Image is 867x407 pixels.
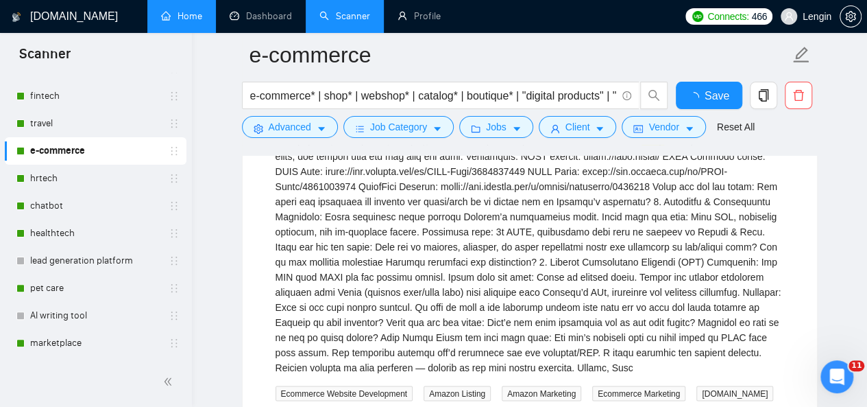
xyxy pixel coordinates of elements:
span: holder [169,146,180,156]
span: holder [169,200,180,211]
span: Connects: [707,9,748,24]
span: caret-down [317,124,326,134]
div: Was that helpful? [22,179,106,193]
div: AI Assistant from GigRadar 📡 says… [11,225,263,353]
div: While temporary delays can occasionally affect a few bids and normalize over time, a consistent 3... [22,20,252,73]
button: settingAdvancedcaret-down [242,116,338,138]
a: dashboardDashboard [230,10,292,22]
span: info-circle [622,91,631,100]
a: healthtech [30,220,160,247]
button: Start recording [87,291,98,302]
button: setting [840,5,862,27]
span: holder [169,118,180,129]
span: caret-down [432,124,442,134]
span: loading [688,92,705,103]
div: Project Brief – Walmart Growth Support for TEND Hi [Contract We’re looking forward to working wit... [276,73,784,375]
button: Home [215,10,241,36]
span: Advanced [269,119,311,135]
a: hrtech [30,165,160,192]
span: Amazon Listing [424,386,491,401]
span: caret-down [685,124,694,134]
div: Was that helpful? [11,171,117,201]
span: Jobs [486,119,506,135]
button: Save [676,82,742,109]
a: [EMAIL_ADDRESS][DOMAIN_NAME] [49,148,217,159]
p: The team can also help [66,27,171,40]
a: Reset All [717,119,755,135]
span: user [784,12,794,21]
span: 11 [848,360,864,371]
a: marketplace [30,329,160,357]
button: go back [9,10,35,36]
div: I’m sorry again for the inconvenience caused by the delay, and I’m here if you need any further a... [22,233,214,314]
img: logo [12,6,21,28]
span: copy [750,89,777,102]
a: Source reference 9239191: [74,62,85,73]
button: barsJob Categorycaret-down [343,116,454,138]
span: caret-down [595,124,605,134]
img: upwork-logo.png [692,11,703,22]
span: 466 [751,9,766,24]
a: travel [30,110,160,137]
a: lead generation platform [30,247,160,275]
button: Upload attachment [65,291,76,302]
a: searchScanner [319,10,370,22]
span: holder [169,310,180,321]
span: edit [792,46,810,64]
textarea: Message… [12,262,262,286]
div: To get this fixed, you'll need to contact your Customer Success Manager directly, as they can inv... [22,80,252,161]
span: holder [169,173,180,184]
a: userProfile [398,10,441,22]
iframe: Intercom live chat [820,360,853,393]
img: Profile image for AI Assistant from GigRadar 📡 [39,12,61,34]
div: I’m sorry again for the inconvenience caused by the delay, and I’m here if you need any further a... [11,225,225,323]
a: pet care [30,275,160,302]
span: setting [840,11,861,22]
span: delete [785,89,811,102]
button: delete [785,82,812,109]
div: New messages divider [11,213,263,214]
span: Vendor [648,119,679,135]
span: Job Category [370,119,427,135]
span: holder [169,283,180,294]
span: bars [355,124,365,134]
span: Ecommerce Marketing [592,386,685,401]
span: setting [254,124,263,134]
h1: AI Assistant from GigRadar 📡 [66,5,213,27]
button: search [640,82,668,109]
a: homeHome [161,10,202,22]
input: Search Freelance Jobs... [250,87,616,104]
span: [DOMAIN_NAME] [696,386,773,401]
span: user [550,124,560,134]
a: setting [840,11,862,22]
button: copy [750,82,777,109]
span: holder [169,91,180,102]
span: Amazon Marketing [502,386,581,401]
span: search [641,89,667,102]
button: Send a message… [235,286,257,307]
a: e-commerce [30,137,160,165]
span: idcard [633,124,643,134]
button: folderJobscaret-down [459,116,533,138]
span: folder [471,124,480,134]
span: holder [169,338,180,349]
button: userClientcaret-down [539,116,617,138]
input: Scanner name... [249,38,790,72]
a: fintech [30,82,160,110]
span: Scanner [8,44,82,73]
a: AI writing tool [30,302,160,329]
a: chatbot [30,192,160,220]
span: double-left [163,375,177,388]
span: caret-down [512,124,522,134]
span: Save [705,87,729,104]
span: Client [565,119,590,135]
button: Gif picker [43,291,54,302]
span: Ecommerce Website Development [276,386,413,401]
span: holder [169,255,180,266]
div: Close [241,10,265,34]
button: idcardVendorcaret-down [622,116,705,138]
span: holder [169,228,180,239]
button: Emoji picker [21,291,32,302]
div: AI Assistant from GigRadar 📡 says… [11,171,263,202]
